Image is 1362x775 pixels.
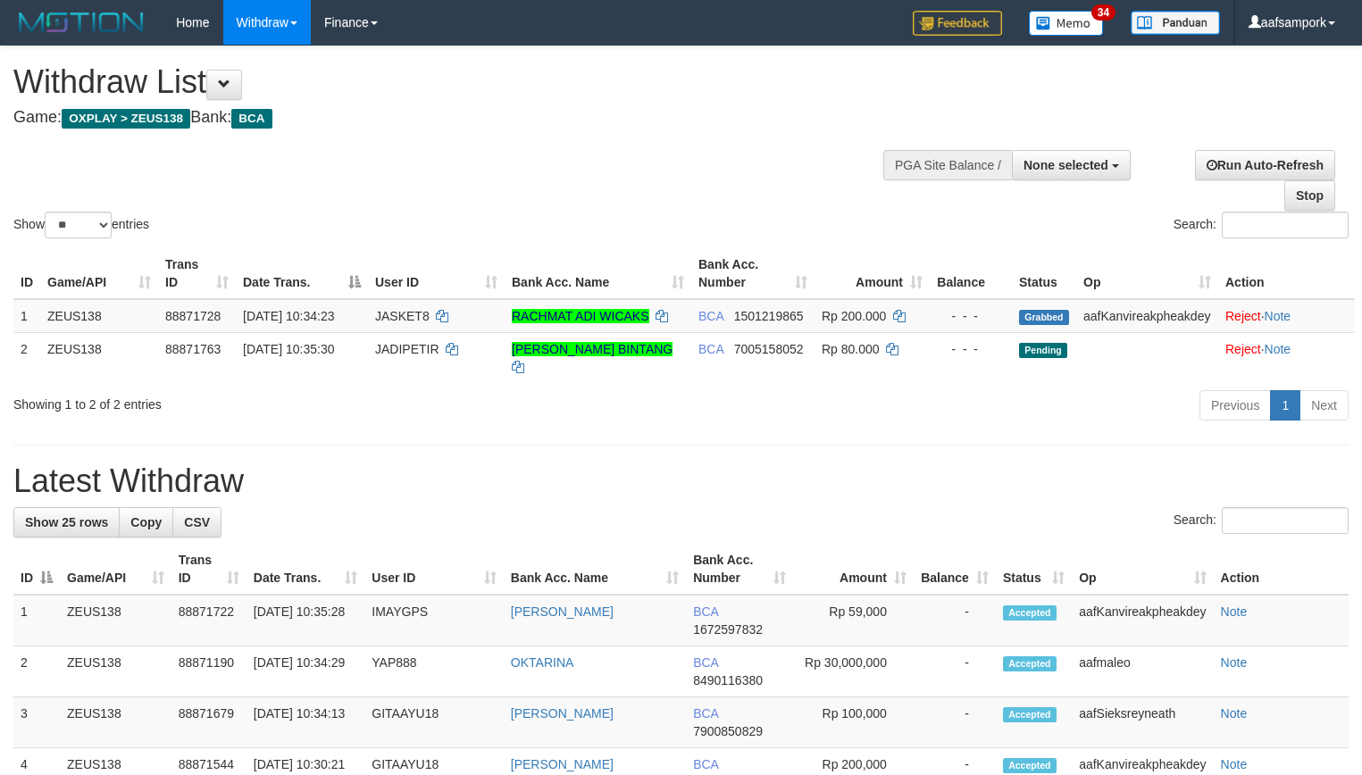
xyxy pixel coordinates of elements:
[60,544,171,595] th: Game/API: activate to sort column ascending
[40,299,158,333] td: ZEUS138
[822,309,886,323] span: Rp 200.000
[13,332,40,383] td: 2
[1225,342,1261,356] a: Reject
[1270,390,1300,421] a: 1
[914,646,996,697] td: -
[1012,150,1131,180] button: None selected
[693,757,718,771] span: BCA
[236,248,368,299] th: Date Trans.: activate to sort column descending
[512,342,673,356] a: [PERSON_NAME] BINTANG
[1019,343,1067,358] span: Pending
[1019,310,1069,325] span: Grabbed
[1222,212,1349,238] input: Search:
[1221,655,1248,670] a: Note
[13,646,60,697] td: 2
[13,248,40,299] th: ID
[13,697,60,748] td: 3
[693,655,718,670] span: BCA
[693,706,718,721] span: BCA
[62,109,190,129] span: OXPLAY > ZEUS138
[1265,309,1291,323] a: Note
[1225,309,1261,323] a: Reject
[364,697,504,748] td: GITAAYU18
[1003,707,1057,722] span: Accepted
[13,463,1349,499] h1: Latest Withdraw
[165,342,221,356] span: 88871763
[793,646,914,697] td: Rp 30,000,000
[171,544,246,595] th: Trans ID: activate to sort column ascending
[691,248,815,299] th: Bank Acc. Number: activate to sort column ascending
[1072,595,1213,646] td: aafKanvireakpheakdey
[1214,544,1349,595] th: Action
[693,622,763,637] span: Copy 1672597832 to clipboard
[512,309,649,323] a: RACHMAT ADI WICAKS
[45,212,112,238] select: Showentries
[1199,390,1271,421] a: Previous
[1265,342,1291,356] a: Note
[686,544,793,595] th: Bank Acc. Number: activate to sort column ascending
[158,248,236,299] th: Trans ID: activate to sort column ascending
[13,212,149,238] label: Show entries
[246,595,365,646] td: [DATE] 10:35:28
[793,544,914,595] th: Amount: activate to sort column ascending
[693,673,763,687] span: Copy 8490116380 to clipboard
[914,544,996,595] th: Balance: activate to sort column ascending
[364,646,504,697] td: YAP888
[511,757,614,771] a: [PERSON_NAME]
[1024,158,1108,172] span: None selected
[1221,757,1248,771] a: Note
[246,544,365,595] th: Date Trans.: activate to sort column ascending
[13,507,120,537] a: Show 25 rows
[505,248,691,299] th: Bank Acc. Name: activate to sort column ascending
[171,646,246,697] td: 88871190
[1284,180,1335,211] a: Stop
[246,646,365,697] td: [DATE] 10:34:29
[368,248,505,299] th: User ID: activate to sort column ascending
[1029,11,1104,36] img: Button%20Memo.svg
[25,515,108,529] span: Show 25 rows
[1174,212,1349,238] label: Search:
[40,248,158,299] th: Game/API: activate to sort column ascending
[243,342,334,356] span: [DATE] 10:35:30
[364,595,504,646] td: IMAYGPS
[793,697,914,748] td: Rp 100,000
[1003,656,1057,671] span: Accepted
[375,309,430,323] span: JASKET8
[1221,706,1248,721] a: Note
[698,342,723,356] span: BCA
[231,109,272,129] span: BCA
[914,697,996,748] td: -
[511,655,574,670] a: OKTARINA
[1218,332,1355,383] td: ·
[60,595,171,646] td: ZEUS138
[693,604,718,619] span: BCA
[511,706,614,721] a: [PERSON_NAME]
[996,544,1072,595] th: Status: activate to sort column ascending
[13,388,554,413] div: Showing 1 to 2 of 2 entries
[119,507,173,537] a: Copy
[184,515,210,529] span: CSV
[1091,4,1116,21] span: 34
[1174,507,1349,534] label: Search:
[1003,605,1057,621] span: Accepted
[13,64,890,100] h1: Withdraw List
[130,515,162,529] span: Copy
[1076,248,1218,299] th: Op: activate to sort column ascending
[734,342,804,356] span: Copy 7005158052 to clipboard
[246,697,365,748] td: [DATE] 10:34:13
[1299,390,1349,421] a: Next
[172,507,221,537] a: CSV
[1072,697,1213,748] td: aafSieksreyneath
[693,724,763,738] span: Copy 7900850829 to clipboard
[171,697,246,748] td: 88871679
[40,332,158,383] td: ZEUS138
[1131,11,1220,35] img: panduan.png
[822,342,880,356] span: Rp 80.000
[60,697,171,748] td: ZEUS138
[914,595,996,646] td: -
[1012,248,1076,299] th: Status
[13,109,890,127] h4: Game: Bank:
[1072,544,1213,595] th: Op: activate to sort column ascending
[698,309,723,323] span: BCA
[883,150,1012,180] div: PGA Site Balance /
